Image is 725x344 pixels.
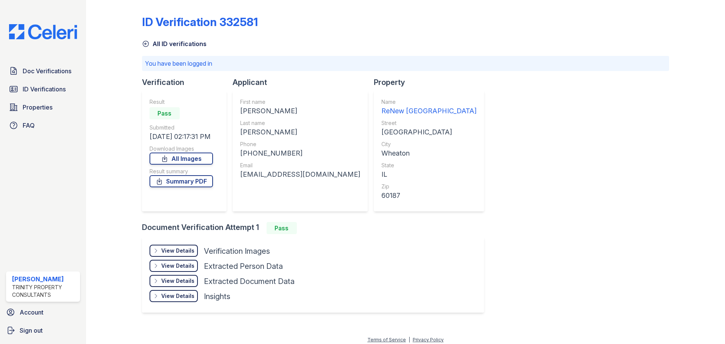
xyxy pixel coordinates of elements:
[413,337,444,342] a: Privacy Policy
[12,284,77,299] div: Trinity Property Consultants
[381,183,477,190] div: Zip
[240,148,360,159] div: [PHONE_NUMBER]
[6,100,80,115] a: Properties
[161,247,194,255] div: View Details
[6,63,80,79] a: Doc Verifications
[23,85,66,94] span: ID Verifications
[374,77,490,88] div: Property
[381,162,477,169] div: State
[240,119,360,127] div: Last name
[381,98,477,116] a: Name ReNew [GEOGRAPHIC_DATA]
[161,277,194,285] div: View Details
[240,127,360,137] div: [PERSON_NAME]
[161,262,194,270] div: View Details
[204,276,295,287] div: Extracted Document Data
[204,291,230,302] div: Insights
[381,98,477,106] div: Name
[381,119,477,127] div: Street
[204,246,270,256] div: Verification Images
[6,82,80,97] a: ID Verifications
[150,131,213,142] div: [DATE] 02:17:31 PM
[142,39,207,48] a: All ID verifications
[367,337,406,342] a: Terms of Service
[3,323,83,338] a: Sign out
[20,308,43,317] span: Account
[150,145,213,153] div: Download Images
[381,106,477,116] div: ReNew [GEOGRAPHIC_DATA]
[240,140,360,148] div: Phone
[381,140,477,148] div: City
[12,275,77,284] div: [PERSON_NAME]
[150,175,213,187] a: Summary PDF
[240,98,360,106] div: First name
[381,148,477,159] div: Wheaton
[142,77,233,88] div: Verification
[20,326,43,335] span: Sign out
[150,107,180,119] div: Pass
[6,118,80,133] a: FAQ
[150,168,213,175] div: Result summary
[150,98,213,106] div: Result
[145,59,666,68] p: You have been logged in
[3,24,83,39] img: CE_Logo_Blue-a8612792a0a2168367f1c8372b55b34899dd931a85d93a1a3d3e32e68fde9ad4.png
[23,66,71,76] span: Doc Verifications
[381,169,477,180] div: IL
[381,127,477,137] div: [GEOGRAPHIC_DATA]
[142,222,490,234] div: Document Verification Attempt 1
[3,305,83,320] a: Account
[267,222,297,234] div: Pass
[23,103,52,112] span: Properties
[240,106,360,116] div: [PERSON_NAME]
[150,153,213,165] a: All Images
[150,124,213,131] div: Submitted
[204,261,283,271] div: Extracted Person Data
[409,337,410,342] div: |
[240,162,360,169] div: Email
[233,77,374,88] div: Applicant
[240,169,360,180] div: [EMAIL_ADDRESS][DOMAIN_NAME]
[23,121,35,130] span: FAQ
[381,190,477,201] div: 60187
[142,15,258,29] div: ID Verification 332581
[161,292,194,300] div: View Details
